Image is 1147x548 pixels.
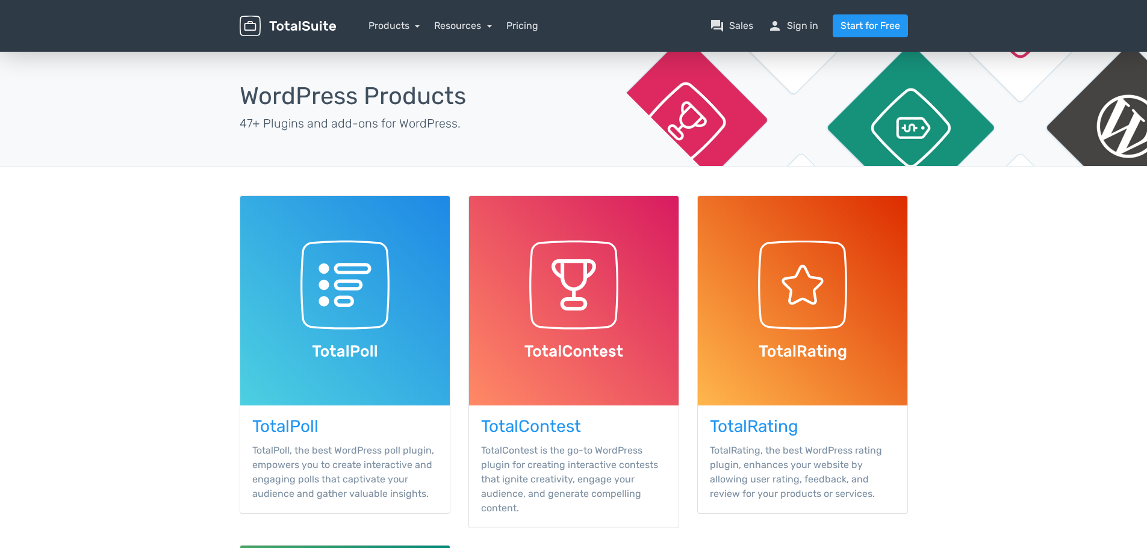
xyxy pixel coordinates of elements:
[698,196,907,405] img: TotalRating WordPress Plugin
[240,196,450,405] img: TotalPoll WordPress Plugin
[481,443,667,516] p: TotalContest is the go-to WordPress plugin for creating interactive contests that ignite creativi...
[468,195,679,528] a: TotalContest TotalContest is the go-to WordPress plugin for creating interactive contests that ig...
[833,14,908,37] a: Start for Free
[240,83,565,109] h1: WordPress Products
[710,445,882,499] span: TotalRating, the best WordPress rating plugin, enhances your website by allowing user rating, fee...
[469,196,679,405] img: TotalContest WordPress Plugin
[252,443,438,501] p: TotalPoll, the best WordPress poll plugin, empowers you to create interactive and engaging polls ...
[252,417,438,436] h3: TotalPoll WordPress Plugin
[240,195,450,514] a: TotalPoll TotalPoll, the best WordPress poll plugin, empowers you to create interactive and engag...
[768,19,782,33] span: person
[768,19,818,33] a: personSign in
[710,417,895,436] h3: TotalRating WordPress Plugin
[240,16,336,37] img: TotalSuite for WordPress
[434,20,492,31] a: Resources
[240,114,565,132] p: 47+ Plugins and add-ons for WordPress.
[481,417,667,436] h3: TotalContest WordPress Plugin
[506,19,538,33] a: Pricing
[710,19,724,33] span: question_answer
[710,19,753,33] a: question_answerSales
[368,20,420,31] a: Products
[697,195,908,514] a: TotalRating TotalRating, the best WordPress rating plugin, enhances your website by allowing user...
